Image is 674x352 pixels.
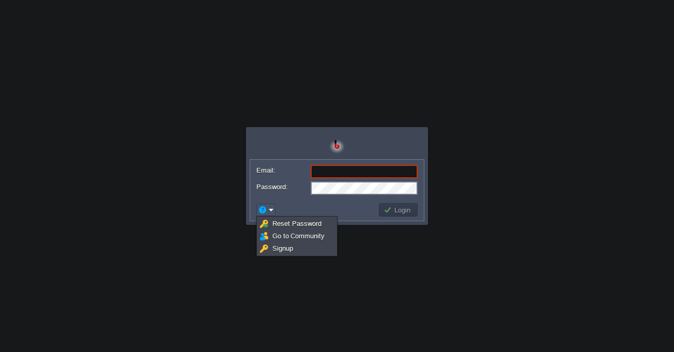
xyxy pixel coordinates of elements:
label: Email: [256,165,310,176]
span: Signup [272,244,293,252]
span: Go to Community [272,232,325,240]
span: Reset Password [272,220,321,227]
label: Password: [256,181,310,192]
button: Login [384,205,413,215]
img: Bitss Techniques [329,138,345,154]
a: Signup [258,243,335,254]
a: Reset Password [258,218,335,229]
a: Go to Community [258,231,335,242]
